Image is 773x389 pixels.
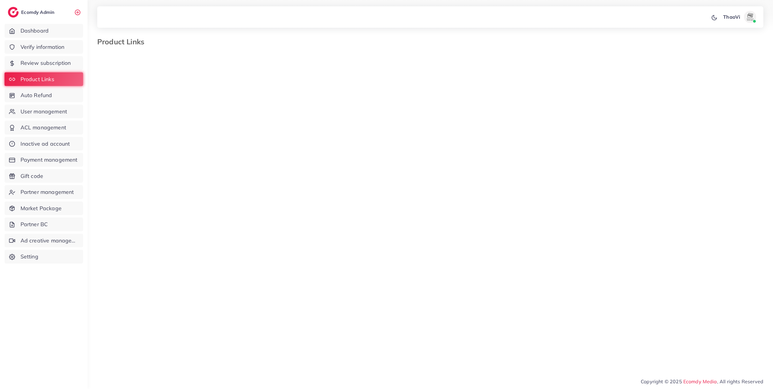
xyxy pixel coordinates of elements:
a: Setting [5,250,83,264]
a: Product Links [5,72,83,86]
a: ThaoViavatar [720,11,759,23]
a: Gift code [5,169,83,183]
a: Review subscription [5,56,83,70]
a: Ecomdy Media [683,378,717,384]
a: Ad creative management [5,234,83,248]
a: Market Package [5,201,83,215]
span: Dashboard [21,27,49,35]
span: Auto Refund [21,91,52,99]
span: , All rights Reserved [717,378,763,385]
h3: Product Links [97,37,149,46]
span: Copyright © 2025 [641,378,763,385]
span: Gift code [21,172,43,180]
span: Partner BC [21,220,48,228]
img: avatar [744,11,756,23]
a: User management [5,105,83,119]
a: ACL management [5,121,83,134]
span: Inactive ad account [21,140,70,148]
h2: Ecomdy Admin [21,9,56,15]
span: Ad creative management [21,237,79,245]
a: logoEcomdy Admin [8,7,56,17]
p: ThaoVi [723,13,740,21]
span: User management [21,108,67,115]
a: Payment management [5,153,83,167]
a: Auto Refund [5,88,83,102]
a: Partner BC [5,217,83,231]
a: Dashboard [5,24,83,38]
a: Inactive ad account [5,137,83,151]
span: Review subscription [21,59,71,67]
span: Market Package [21,204,62,212]
span: ACL management [21,124,66,131]
span: Partner management [21,188,74,196]
span: Verify information [21,43,65,51]
a: Verify information [5,40,83,54]
span: Setting [21,253,38,261]
a: Partner management [5,185,83,199]
span: Payment management [21,156,78,164]
span: Product Links [21,75,54,83]
img: logo [8,7,19,17]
